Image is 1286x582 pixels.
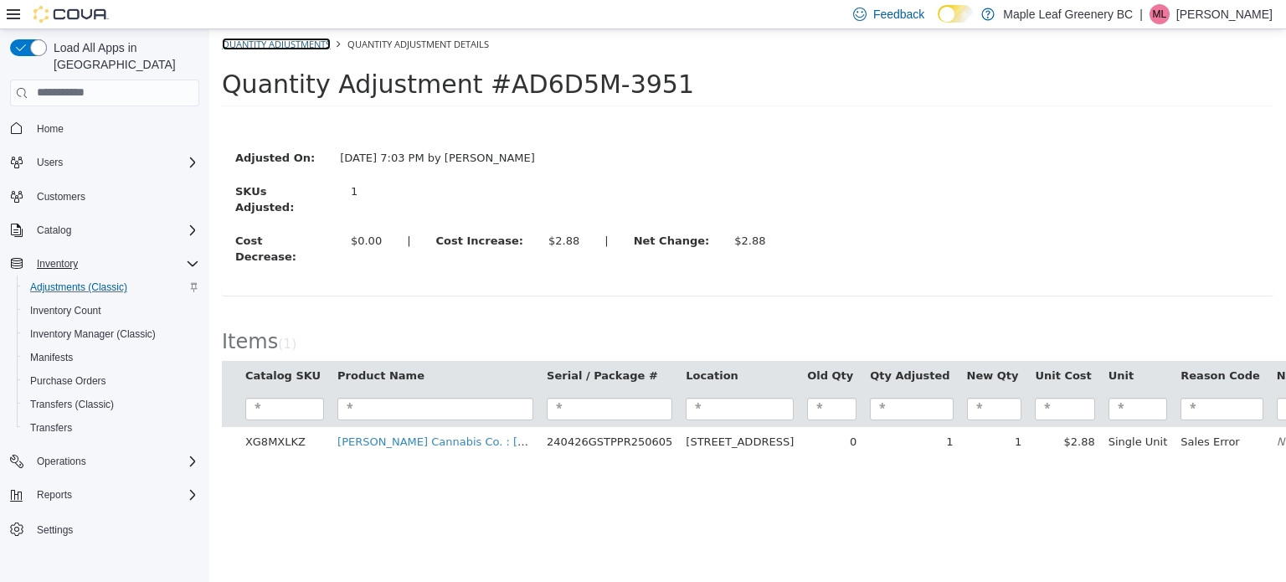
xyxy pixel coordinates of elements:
p: [PERSON_NAME] [1176,4,1273,24]
button: Transfers (Classic) [17,393,206,416]
a: [PERSON_NAME] Cannabis Co. : [MEDICAL_DATA] Pop LTO Pre-Roll (1x0.5g) [128,406,535,419]
span: Transfers (Classic) [30,398,114,411]
div: $2.88 [525,203,556,220]
span: Inventory Manager (Classic) [23,324,199,344]
button: Transfers [17,416,206,440]
a: Manifests [23,348,80,368]
td: 0 [591,398,654,428]
button: Home [3,116,206,141]
div: 1 [141,154,291,171]
span: Settings [30,518,199,539]
button: Product Name [128,338,219,355]
span: Catalog [30,220,199,240]
span: Adjustments (Classic) [23,277,199,297]
label: Net Change: [412,203,513,220]
button: New Qty [758,338,813,355]
p: Maple Leaf Greenery BC [1003,4,1133,24]
span: Inventory [30,254,199,274]
span: Feedback [873,6,924,23]
div: $2.88 [339,203,370,220]
button: Qty Adjusted [661,338,743,355]
span: Home [37,122,64,136]
button: Settings [3,517,206,541]
span: Operations [30,451,199,471]
a: Inventory Count [23,301,108,321]
td: Single Unit [892,398,965,428]
span: Inventory Count [23,301,199,321]
button: Catalog SKU [36,338,115,355]
span: Inventory Count [30,304,101,317]
button: Serial / Package # [337,338,452,355]
button: Location [476,338,532,355]
button: Reports [3,483,206,507]
button: Manifests [17,346,206,369]
span: [STREET_ADDRESS] [476,406,584,419]
button: Catalog [3,219,206,242]
span: Reports [30,485,199,505]
label: | [383,203,411,220]
button: Operations [30,451,93,471]
td: 1 [751,398,820,428]
button: Unit Cost [826,338,885,355]
label: Adjusted On: [13,121,118,137]
button: Catalog [30,220,78,240]
button: Users [3,151,206,174]
td: 240426GSTPPR250605 [331,398,470,428]
button: Notes [1067,338,1106,355]
span: Users [37,156,63,169]
span: ML [1153,4,1167,24]
em: No Note [1067,406,1112,419]
span: Users [30,152,199,173]
button: Purchase Orders [17,369,206,393]
button: Inventory [30,254,85,274]
span: 1 [74,307,82,322]
p: | [1139,4,1143,24]
span: Transfers [30,421,72,435]
label: Cost Decrease: [13,203,129,236]
span: Home [30,118,199,139]
span: Transfers (Classic) [23,394,199,415]
td: $2.88 [819,398,892,428]
button: Customers [3,184,206,209]
span: Operations [37,455,86,468]
span: Customers [30,186,199,207]
span: Quantity Adjustment Details [138,8,280,21]
button: Reason Code [971,338,1054,355]
td: 1 [654,398,750,428]
span: Items [13,301,69,324]
button: Operations [3,450,206,473]
button: Inventory [3,252,206,276]
button: Adjustments (Classic) [17,276,206,299]
a: Transfers (Classic) [23,394,121,415]
span: Quantity Adjustment #AD6D5M-3951 [13,40,485,70]
a: Home [30,119,70,139]
span: Manifests [23,348,199,368]
button: Old Qty [598,338,647,355]
span: Reports [37,488,72,502]
img: Cova [33,6,109,23]
a: Settings [30,520,80,540]
button: Inventory Manager (Classic) [17,322,206,346]
span: Transfers [23,418,199,438]
span: Load All Apps in [GEOGRAPHIC_DATA] [47,39,199,73]
span: Manifests [30,351,73,364]
span: Customers [37,190,85,203]
span: Inventory Manager (Classic) [30,327,156,341]
label: Cost Increase: [214,203,327,220]
span: Adjustments (Classic) [30,281,127,294]
input: Dark Mode [938,5,973,23]
td: Sales Error [964,398,1061,428]
a: Customers [30,187,92,207]
button: Reports [30,485,79,505]
span: Purchase Orders [30,374,106,388]
button: Users [30,152,69,173]
button: Unit [899,338,928,355]
div: $0.00 [141,203,172,220]
div: Michelle Lim [1150,4,1170,24]
span: Settings [37,523,73,537]
span: Inventory [37,257,78,270]
td: XG8MXLKZ [29,398,121,428]
small: ( ) [69,307,87,322]
a: Adjustments (Classic) [23,277,134,297]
